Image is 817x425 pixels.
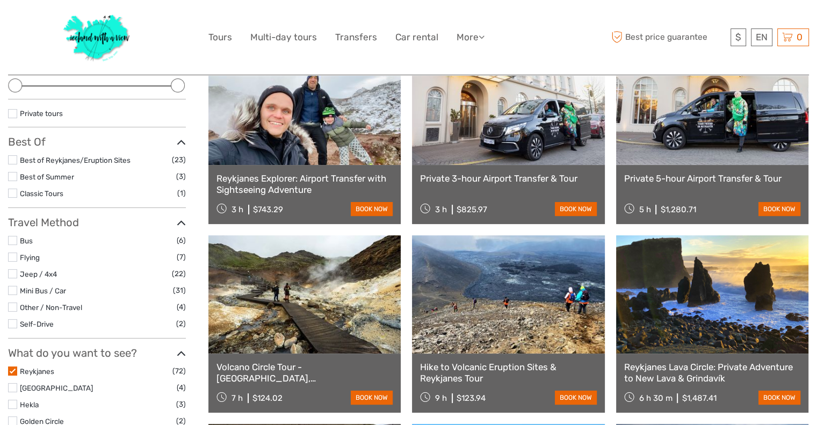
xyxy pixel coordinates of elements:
[795,32,804,42] span: 0
[555,202,597,216] a: book now
[395,30,438,45] a: Car rental
[20,172,74,181] a: Best of Summer
[20,253,40,262] a: Flying
[751,28,772,46] div: EN
[435,205,447,214] span: 3 h
[172,365,186,377] span: (72)
[176,170,186,183] span: (3)
[177,381,186,394] span: (4)
[8,135,186,148] h3: Best Of
[20,270,57,278] a: Jeep / 4x4
[58,8,136,67] img: 1077-ca632067-b948-436b-9c7a-efe9894e108b_logo_big.jpg
[435,393,447,403] span: 9 h
[253,205,283,214] div: $743.29
[216,173,393,195] a: Reykjanes Explorer: Airport Transfer with Sightseeing Adventure
[624,173,800,184] a: Private 5-hour Airport Transfer & Tour
[177,234,186,247] span: (6)
[208,30,232,45] a: Tours
[232,393,243,403] span: 7 h
[250,30,317,45] a: Multi-day tours
[735,32,741,42] span: $
[177,187,186,199] span: (1)
[20,400,39,409] a: Hekla
[20,189,63,198] a: Classic Tours
[639,205,650,214] span: 5 h
[216,362,393,384] a: Volcano Circle Tour - [GEOGRAPHIC_DATA], [GEOGRAPHIC_DATA] and [GEOGRAPHIC_DATA]
[457,393,486,403] div: $123.94
[173,284,186,297] span: (31)
[682,393,716,403] div: $1,487.41
[351,391,393,405] a: book now
[20,286,66,295] a: Mini Bus / Car
[20,236,33,245] a: Bus
[624,362,800,384] a: Reykjanes Lava Circle: Private Adventure to New Lava & Grindavík
[420,173,596,184] a: Private 3-hour Airport Transfer & Tour
[457,30,485,45] a: More
[609,28,728,46] span: Best price guarantee
[420,362,596,384] a: Hike to Volcanic Eruption Sites & Reykjanes Tour
[20,384,93,392] a: [GEOGRAPHIC_DATA]
[177,301,186,313] span: (4)
[20,320,54,328] a: Self-Drive
[20,156,131,164] a: Best of Reykjanes/Eruption Sites
[8,216,186,229] h3: Travel Method
[177,251,186,263] span: (7)
[252,393,283,403] div: $124.02
[176,318,186,330] span: (2)
[351,202,393,216] a: book now
[172,154,186,166] span: (23)
[20,109,63,118] a: Private tours
[232,205,243,214] span: 3 h
[8,347,186,359] h3: What do you want to see?
[457,205,487,214] div: $825.97
[172,268,186,280] span: (22)
[335,30,377,45] a: Transfers
[660,205,696,214] div: $1,280.71
[176,398,186,410] span: (3)
[20,303,82,312] a: Other / Non-Travel
[758,202,800,216] a: book now
[20,367,54,376] a: Reykjanes
[758,391,800,405] a: book now
[639,393,672,403] span: 6 h 30 m
[555,391,597,405] a: book now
